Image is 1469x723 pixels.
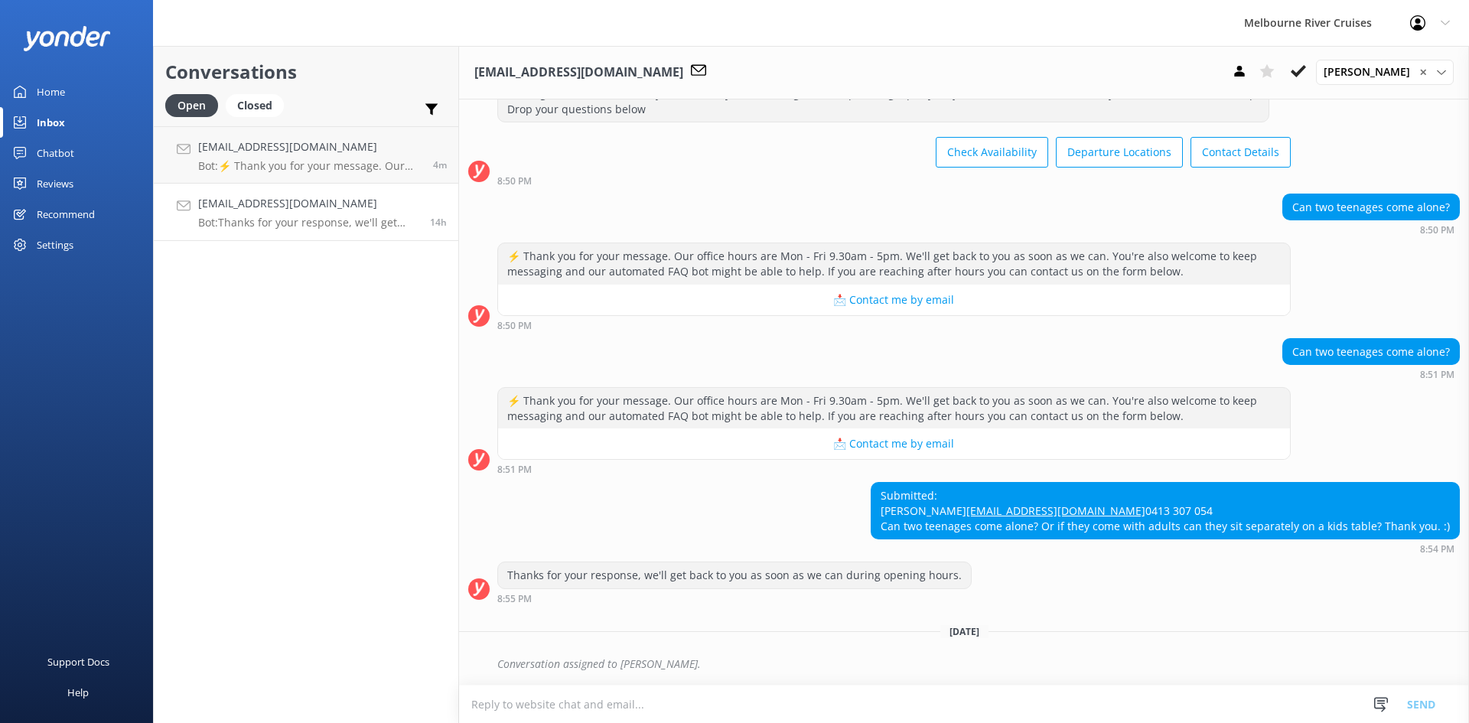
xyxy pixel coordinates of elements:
[1282,369,1460,379] div: Sep 02 2025 08:51pm (UTC +10:00) Australia/Sydney
[1283,339,1459,365] div: Can two teenages come alone?
[1324,64,1419,80] span: [PERSON_NAME]
[198,138,422,155] h4: [EMAIL_ADDRESS][DOMAIN_NAME]
[497,175,1291,186] div: Sep 02 2025 08:50pm (UTC +10:00) Australia/Sydney
[430,216,447,229] span: Sep 02 2025 08:54pm (UTC +10:00) Australia/Sydney
[498,285,1290,315] button: 📩 Contact me by email
[497,594,532,604] strong: 8:55 PM
[67,677,89,708] div: Help
[23,26,111,51] img: yonder-white-logo.png
[936,137,1048,168] button: Check Availability
[1056,137,1183,168] button: Departure Locations
[1283,194,1459,220] div: Can two teenages come alone?
[1420,226,1454,235] strong: 8:50 PM
[226,96,292,113] a: Closed
[1191,137,1291,168] button: Contact Details
[474,63,683,83] h3: [EMAIL_ADDRESS][DOMAIN_NAME]
[37,168,73,199] div: Reviews
[497,465,532,474] strong: 8:51 PM
[198,195,419,212] h4: [EMAIL_ADDRESS][DOMAIN_NAME]
[497,177,532,186] strong: 8:50 PM
[165,57,447,86] h2: Conversations
[154,184,458,241] a: [EMAIL_ADDRESS][DOMAIN_NAME]Bot:Thanks for your response, we'll get back to you as soon as we can...
[154,126,458,184] a: [EMAIL_ADDRESS][DOMAIN_NAME]Bot:⚡ Thank you for your message. Our office hours are Mon - Fri 9.30...
[497,593,972,604] div: Sep 02 2025 08:55pm (UTC +10:00) Australia/Sydney
[497,321,532,331] strong: 8:50 PM
[37,107,65,138] div: Inbox
[497,464,1291,474] div: Sep 02 2025 08:51pm (UTC +10:00) Australia/Sydney
[498,388,1290,428] div: ⚡ Thank you for your message. Our office hours are Mon - Fri 9.30am - 5pm. We'll get back to you ...
[871,483,1459,539] div: Submitted: [PERSON_NAME] 0413 307 054 Can two teenages come alone? Or if they come with adults ca...
[1419,65,1427,80] span: ✕
[165,96,226,113] a: Open
[498,428,1290,459] button: 📩 Contact me by email
[37,230,73,260] div: Settings
[37,77,65,107] div: Home
[198,159,422,173] p: Bot: ⚡ Thank you for your message. Our office hours are Mon - Fri 9.30am - 5pm. We'll get back to...
[1282,224,1460,235] div: Sep 02 2025 08:50pm (UTC +10:00) Australia/Sydney
[433,158,447,171] span: Sep 03 2025 11:19am (UTC +10:00) Australia/Sydney
[497,651,1460,677] div: Conversation assigned to [PERSON_NAME].
[498,562,971,588] div: Thanks for your response, we'll get back to you as soon as we can during opening hours.
[498,243,1290,284] div: ⚡ Thank you for your message. Our office hours are Mon - Fri 9.30am - 5pm. We'll get back to you ...
[497,320,1291,331] div: Sep 02 2025 08:50pm (UTC +10:00) Australia/Sydney
[37,138,74,168] div: Chatbot
[468,651,1460,677] div: 2025-09-03T01:22:29.056
[1420,545,1454,554] strong: 8:54 PM
[47,646,109,677] div: Support Docs
[165,94,218,117] div: Open
[226,94,284,117] div: Closed
[198,216,419,230] p: Bot: Thanks for your response, we'll get back to you as soon as we can during opening hours.
[37,199,95,230] div: Recommend
[1420,370,1454,379] strong: 8:51 PM
[871,543,1460,554] div: Sep 02 2025 08:54pm (UTC +10:00) Australia/Sydney
[940,625,989,638] span: [DATE]
[966,503,1145,518] a: [EMAIL_ADDRESS][DOMAIN_NAME]
[1316,60,1454,84] div: Assign User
